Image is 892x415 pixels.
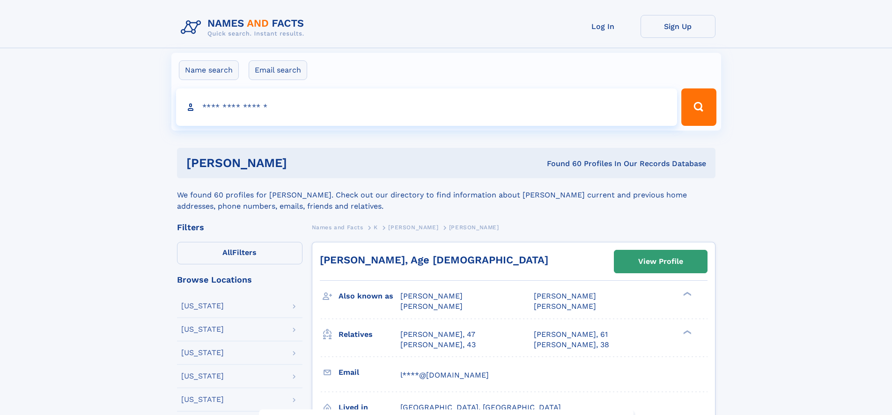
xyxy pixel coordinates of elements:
[181,326,224,333] div: [US_STATE]
[417,159,706,169] div: Found 60 Profiles In Our Records Database
[320,254,548,266] a: [PERSON_NAME], Age [DEMOGRAPHIC_DATA]
[388,221,438,233] a: [PERSON_NAME]
[534,302,596,311] span: [PERSON_NAME]
[638,251,683,272] div: View Profile
[641,15,715,38] a: Sign Up
[177,223,302,232] div: Filters
[339,288,400,304] h3: Also known as
[222,248,232,257] span: All
[449,224,499,231] span: [PERSON_NAME]
[681,329,692,335] div: ❯
[534,291,596,300] span: [PERSON_NAME]
[400,302,463,311] span: [PERSON_NAME]
[181,302,224,310] div: [US_STATE]
[400,403,561,412] span: [GEOGRAPHIC_DATA], [GEOGRAPHIC_DATA]
[249,60,307,80] label: Email search
[681,88,716,126] button: Search Button
[312,221,363,233] a: Names and Facts
[181,372,224,380] div: [US_STATE]
[400,329,475,340] a: [PERSON_NAME], 47
[181,396,224,403] div: [US_STATE]
[681,291,692,297] div: ❯
[400,291,463,300] span: [PERSON_NAME]
[339,327,400,342] h3: Relatives
[186,157,417,169] h1: [PERSON_NAME]
[177,178,715,212] div: We found 60 profiles for [PERSON_NAME]. Check out our directory to find information about [PERSON...
[177,276,302,284] div: Browse Locations
[388,224,438,231] span: [PERSON_NAME]
[181,349,224,357] div: [US_STATE]
[177,242,302,264] label: Filters
[534,340,609,350] a: [PERSON_NAME], 38
[534,329,608,340] a: [PERSON_NAME], 61
[374,224,378,231] span: K
[566,15,641,38] a: Log In
[179,60,239,80] label: Name search
[374,221,378,233] a: K
[176,88,678,126] input: search input
[177,15,312,40] img: Logo Names and Facts
[400,340,476,350] a: [PERSON_NAME], 43
[614,250,707,273] a: View Profile
[339,364,400,380] h3: Email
